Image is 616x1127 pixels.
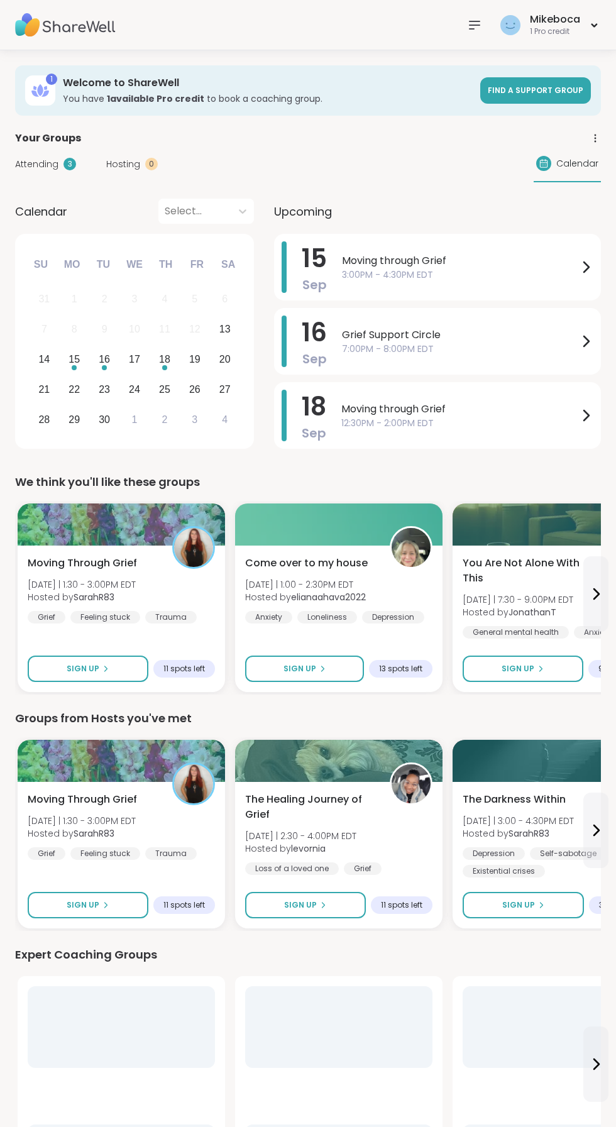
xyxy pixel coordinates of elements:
div: Grief [344,862,382,875]
span: Sign Up [67,663,99,674]
span: 13 spots left [379,664,422,674]
div: 15 [69,351,80,368]
span: 3:00PM - 4:30PM EDT [342,268,578,282]
img: elianaahava2022 [392,528,431,567]
div: We [121,251,148,278]
div: Trauma [145,847,197,860]
div: 31 [38,290,50,307]
div: Anxiety [245,611,292,624]
span: [DATE] | 1:00 - 2:30PM EDT [245,578,366,591]
div: Choose Tuesday, September 16th, 2025 [91,346,118,373]
span: Hosted by [245,842,356,855]
div: Not available Sunday, September 7th, 2025 [31,316,58,343]
div: 29 [69,411,80,428]
div: Not available Thursday, September 11th, 2025 [151,316,179,343]
div: 3 [192,411,197,428]
span: Find a support group [488,85,583,96]
span: Sign Up [502,899,535,911]
div: Choose Wednesday, September 24th, 2025 [121,376,148,403]
span: 15 [302,241,327,276]
div: 24 [129,381,140,398]
div: Mo [58,251,85,278]
span: Hosted by [28,591,136,603]
div: 2 [102,290,107,307]
div: Self-sabotage [530,847,607,860]
div: Choose Tuesday, September 23rd, 2025 [91,376,118,403]
div: 11 [159,321,170,338]
div: 4 [162,290,167,307]
div: 25 [159,381,170,398]
div: Groups from Hosts you've met [15,710,601,727]
span: Moving Through Grief [28,556,137,571]
div: 17 [129,351,140,368]
span: Sign Up [284,899,317,911]
div: Choose Sunday, September 28th, 2025 [31,406,58,433]
span: [DATE] | 1:30 - 3:00PM EDT [28,578,136,591]
div: Sa [214,251,242,278]
div: Feeling stuck [70,847,140,860]
div: 1 [46,74,57,85]
span: [DATE] | 7:30 - 9:00PM EDT [463,593,573,606]
img: ShareWell Nav Logo [15,3,116,47]
span: Attending [15,158,58,171]
span: Moving Through Grief [28,792,137,807]
span: [DATE] | 2:30 - 4:00PM EDT [245,830,356,842]
b: SarahR83 [509,827,549,840]
div: Choose Saturday, September 20th, 2025 [211,346,238,373]
b: elianaahava2022 [291,591,366,603]
div: 4 [222,411,228,428]
h3: You have to book a coaching group. [63,92,473,105]
b: SarahR83 [74,827,114,840]
div: Trauma [145,611,197,624]
div: Feeling stuck [70,611,140,624]
span: Moving through Grief [341,402,578,417]
div: Choose Tuesday, September 30th, 2025 [91,406,118,433]
span: Hosted by [463,827,574,840]
div: 2 [162,411,167,428]
b: JonathanT [509,606,556,618]
span: Hosted by [463,606,573,618]
img: SarahR83 [174,764,213,803]
div: Depression [362,611,424,624]
div: Choose Thursday, September 18th, 2025 [151,346,179,373]
span: Sep [302,276,327,294]
div: Fr [183,251,211,278]
div: Loss of a loved one [245,862,339,875]
span: Come over to my house [245,556,368,571]
div: 21 [38,381,50,398]
div: Existential crises [463,865,545,877]
div: 7 [41,321,47,338]
div: Choose Thursday, October 2nd, 2025 [151,406,179,433]
div: Choose Monday, September 29th, 2025 [61,406,88,433]
a: Find a support group [480,77,591,104]
div: 18 [159,351,170,368]
div: Expert Coaching Groups [15,946,601,964]
span: [DATE] | 1:30 - 3:00PM EDT [28,815,136,827]
b: levornia [291,842,326,855]
button: Sign Up [245,892,366,918]
div: 6 [222,290,228,307]
div: 9 [102,321,107,338]
div: Choose Saturday, October 4th, 2025 [211,406,238,433]
div: Not available Sunday, August 31st, 2025 [31,286,58,313]
h3: Welcome to ShareWell [63,76,473,90]
div: Choose Saturday, September 13th, 2025 [211,316,238,343]
div: Depression [463,847,525,860]
span: Sign Up [67,899,99,911]
span: Sep [302,424,326,442]
div: 3 [63,158,76,170]
div: We think you'll like these groups [15,473,601,491]
span: Hosted by [245,591,366,603]
div: Choose Sunday, September 14th, 2025 [31,346,58,373]
div: 13 [219,321,231,338]
span: The Healing Journey of Grief [245,792,376,822]
div: Not available Friday, September 12th, 2025 [181,316,208,343]
div: 1 [132,411,138,428]
span: 11 spots left [163,664,205,674]
div: Not available Tuesday, September 2nd, 2025 [91,286,118,313]
span: Sign Up [283,663,316,674]
div: Su [27,251,55,278]
b: 1 available Pro credit [107,92,204,105]
span: You Are Not Alone With This [463,556,593,586]
div: Not available Saturday, September 6th, 2025 [211,286,238,313]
